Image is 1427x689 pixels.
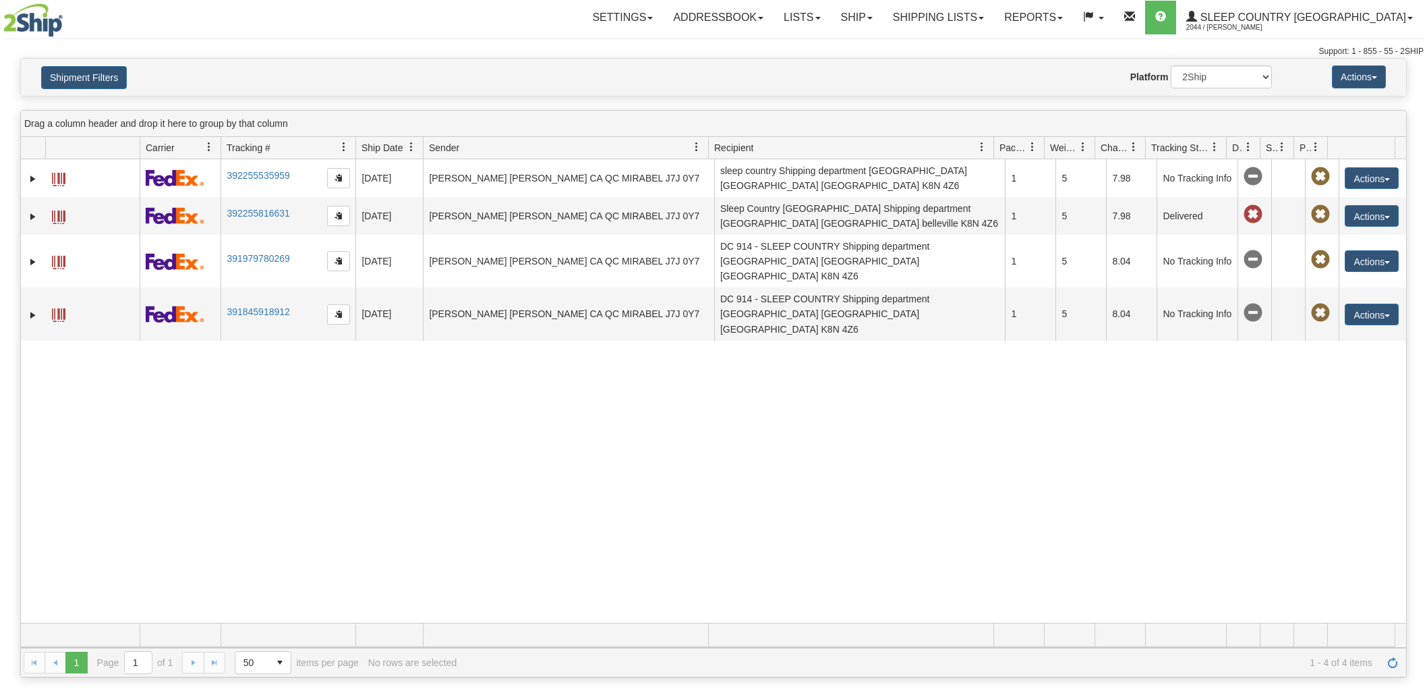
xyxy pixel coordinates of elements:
span: No Tracking Info [1244,304,1262,323]
img: 2 - FedEx Express® [146,207,204,224]
span: Tracking # [227,141,270,155]
a: Tracking Status filter column settings [1203,136,1226,159]
span: Sender [429,141,459,155]
span: 2044 / [PERSON_NAME] [1186,21,1287,34]
a: Expand [26,210,40,223]
td: 5 [1055,159,1106,197]
td: 5 [1055,287,1106,340]
a: Shipping lists [883,1,994,34]
span: Pickup Status [1300,141,1311,155]
span: Recipient [714,141,753,155]
button: Actions [1332,65,1386,88]
td: [DATE] [355,235,423,287]
div: No rows are selected [368,657,457,668]
td: 7.98 [1106,197,1157,235]
span: Carrier [146,141,175,155]
a: Refresh [1382,652,1403,673]
span: Charge [1101,141,1129,155]
span: Page 1 [65,652,87,673]
td: No Tracking Info [1157,235,1237,287]
td: Sleep Country [GEOGRAPHIC_DATA] Shipping department [GEOGRAPHIC_DATA] [GEOGRAPHIC_DATA] bellevill... [714,197,1006,235]
span: Tracking Status [1151,141,1210,155]
td: No Tracking Info [1157,287,1237,340]
a: Pickup Status filter column settings [1304,136,1327,159]
span: Sleep Country [GEOGRAPHIC_DATA] [1197,11,1406,23]
button: Copy to clipboard [327,304,350,325]
span: Page sizes drop down [235,651,291,674]
span: Late [1244,205,1262,224]
a: Sender filter column settings [685,136,708,159]
a: Reports [994,1,1073,34]
a: Expand [26,172,40,186]
td: 1 [1005,235,1055,287]
span: items per page [235,651,359,674]
td: 8.04 [1106,287,1157,340]
a: Label [52,250,65,271]
td: 1 [1005,159,1055,197]
img: 2 - FedEx Express® [146,306,204,323]
div: grid grouping header [21,111,1406,137]
a: 391979780269 [227,253,289,264]
a: Shipment Issues filter column settings [1271,136,1293,159]
img: logo2044.jpg [3,3,63,37]
button: Copy to clipboard [327,251,350,271]
a: Tracking # filter column settings [332,136,355,159]
td: [DATE] [355,159,423,197]
span: Pickup Not Assigned [1311,304,1330,323]
img: 2 - FedEx Express® [146,253,204,270]
td: [DATE] [355,287,423,340]
a: Label [52,204,65,226]
span: Shipment Issues [1266,141,1277,155]
a: Packages filter column settings [1021,136,1044,159]
img: 2 - FedEx Express® [146,169,204,186]
td: 1 [1005,197,1055,235]
a: Lists [774,1,830,34]
button: Actions [1345,304,1399,325]
a: Addressbook [663,1,774,34]
label: Platform [1130,70,1169,84]
span: 50 [243,656,261,669]
td: [DATE] [355,197,423,235]
span: No Tracking Info [1244,167,1262,186]
a: 392255816631 [227,208,289,219]
a: Delivery Status filter column settings [1237,136,1260,159]
span: Pickup Not Assigned [1311,250,1330,269]
button: Shipment Filters [41,66,127,89]
button: Actions [1345,250,1399,272]
td: 1 [1005,287,1055,340]
span: Packages [999,141,1028,155]
a: Ship [831,1,883,34]
td: [PERSON_NAME] [PERSON_NAME] CA QC MIRABEL J7J 0Y7 [423,197,714,235]
a: Label [52,167,65,188]
td: DC 914 - SLEEP COUNTRY Shipping department [GEOGRAPHIC_DATA] [GEOGRAPHIC_DATA] [GEOGRAPHIC_DATA] ... [714,287,1006,340]
span: Pickup Not Assigned [1311,205,1330,224]
a: Weight filter column settings [1072,136,1095,159]
td: DC 914 - SLEEP COUNTRY Shipping department [GEOGRAPHIC_DATA] [GEOGRAPHIC_DATA] [GEOGRAPHIC_DATA] ... [714,235,1006,287]
td: sleep country Shipping department [GEOGRAPHIC_DATA] [GEOGRAPHIC_DATA] [GEOGRAPHIC_DATA] K8N 4Z6 [714,159,1006,197]
td: 7.98 [1106,159,1157,197]
a: Charge filter column settings [1122,136,1145,159]
span: Pickup Not Assigned [1311,167,1330,186]
a: 391845918912 [227,306,289,317]
a: Ship Date filter column settings [400,136,423,159]
a: Recipient filter column settings [970,136,993,159]
a: Expand [26,255,40,269]
a: Settings [582,1,663,34]
span: 1 - 4 of 4 items [466,657,1372,668]
td: [PERSON_NAME] [PERSON_NAME] CA QC MIRABEL J7J 0Y7 [423,159,714,197]
a: Expand [26,308,40,322]
span: Delivery Status [1232,141,1244,155]
iframe: chat widget [1396,275,1426,413]
td: No Tracking Info [1157,159,1237,197]
a: Label [52,302,65,324]
input: Page 1 [125,652,152,673]
td: 5 [1055,235,1106,287]
a: Sleep Country [GEOGRAPHIC_DATA] 2044 / [PERSON_NAME] [1176,1,1423,34]
span: No Tracking Info [1244,250,1262,269]
td: [PERSON_NAME] [PERSON_NAME] CA QC MIRABEL J7J 0Y7 [423,287,714,340]
td: 5 [1055,197,1106,235]
button: Copy to clipboard [327,206,350,226]
a: Carrier filter column settings [198,136,221,159]
span: Weight [1050,141,1078,155]
span: select [269,652,291,673]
